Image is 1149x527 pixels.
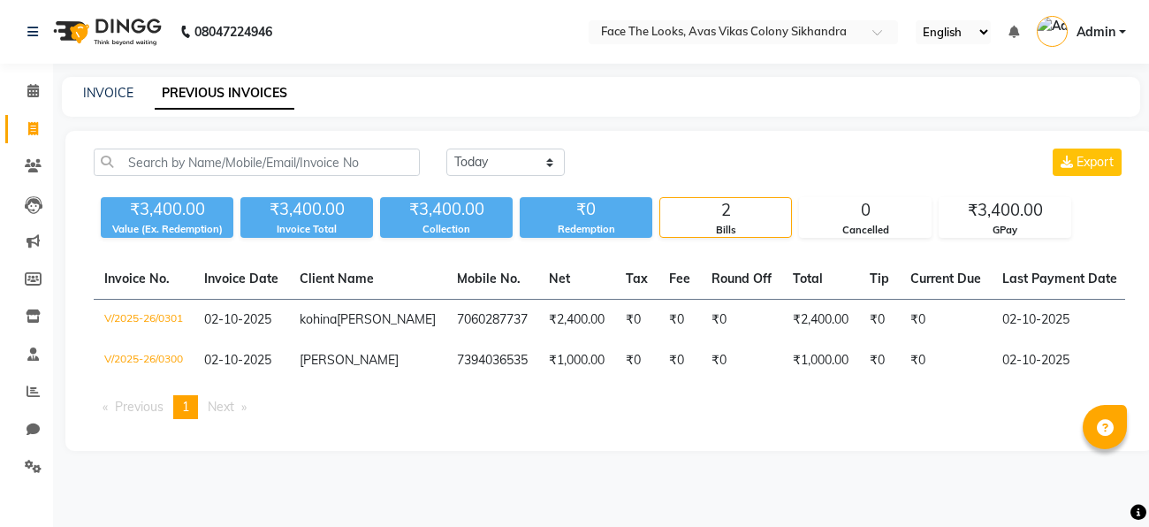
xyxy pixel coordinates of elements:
td: ₹0 [900,300,992,341]
img: logo [45,7,166,57]
div: Cancelled [800,223,931,238]
span: [PERSON_NAME] [300,352,399,368]
div: ₹3,400.00 [940,198,1070,223]
td: ₹0 [658,340,701,381]
div: Bills [660,223,791,238]
td: V/2025-26/0301 [94,300,194,341]
a: INVOICE [83,85,133,101]
span: Current Due [910,271,981,286]
div: ₹0 [520,197,652,222]
img: Admin [1037,16,1068,47]
button: Export [1053,149,1122,176]
div: Redemption [520,222,652,237]
div: ₹3,400.00 [380,197,513,222]
td: 02-10-2025 [992,340,1128,381]
td: ₹1,000.00 [538,340,615,381]
td: 7394036535 [446,340,538,381]
td: ₹0 [859,300,900,341]
span: Tip [870,271,889,286]
td: ₹0 [900,340,992,381]
td: ₹2,400.00 [538,300,615,341]
span: 02-10-2025 [204,352,271,368]
div: GPay [940,223,1070,238]
td: ₹0 [615,300,658,341]
span: Export [1077,154,1114,170]
span: Net [549,271,570,286]
span: Tax [626,271,648,286]
td: ₹0 [701,300,782,341]
td: ₹0 [615,340,658,381]
td: ₹2,400.00 [782,300,859,341]
div: Invoice Total [240,222,373,237]
span: kohina [300,311,337,327]
input: Search by Name/Mobile/Email/Invoice No [94,149,420,176]
div: 2 [660,198,791,223]
a: PREVIOUS INVOICES [155,78,294,110]
div: 0 [800,198,931,223]
td: ₹0 [658,300,701,341]
td: 7060287737 [446,300,538,341]
td: 02-10-2025 [992,300,1128,341]
span: Mobile No. [457,271,521,286]
span: Client Name [300,271,374,286]
td: ₹1,000.00 [782,340,859,381]
span: Admin [1077,23,1115,42]
td: V/2025-26/0300 [94,340,194,381]
span: Fee [669,271,690,286]
span: 1 [182,399,189,415]
span: Last Payment Date [1002,271,1117,286]
b: 08047224946 [194,7,272,57]
div: Value (Ex. Redemption) [101,222,233,237]
span: 02-10-2025 [204,311,271,327]
span: Previous [115,399,164,415]
span: Round Off [711,271,772,286]
span: Total [793,271,823,286]
span: Next [208,399,234,415]
td: ₹0 [701,340,782,381]
td: ₹0 [859,340,900,381]
span: Invoice No. [104,271,170,286]
div: ₹3,400.00 [101,197,233,222]
div: Collection [380,222,513,237]
nav: Pagination [94,395,1125,419]
span: [PERSON_NAME] [337,311,436,327]
span: Invoice Date [204,271,278,286]
div: ₹3,400.00 [240,197,373,222]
